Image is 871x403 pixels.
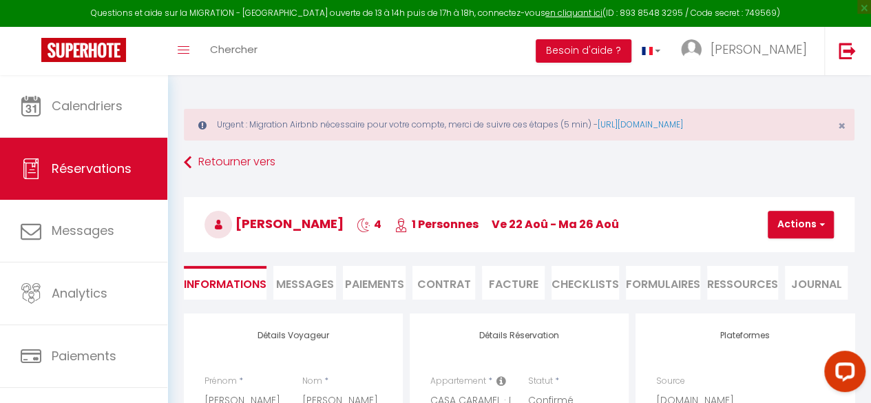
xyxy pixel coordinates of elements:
a: Chercher [200,27,268,75]
span: Calendriers [52,97,123,114]
label: Source [656,375,685,388]
li: Informations [184,266,266,300]
span: ve 22 Aoû - ma 26 Aoû [492,216,619,232]
span: 1 Personnes [395,216,479,232]
button: Close [838,120,846,132]
label: Prénom [204,375,237,388]
li: Contrat [412,266,475,300]
div: Urgent : Migration Airbnb nécessaire pour votre compte, merci de suivre ces étapes (5 min) - [184,109,854,141]
a: en cliquant ici [545,7,602,19]
img: Super Booking [41,38,126,62]
img: logout [839,42,856,59]
img: ... [681,39,702,60]
span: [PERSON_NAME] [204,215,344,232]
iframe: LiveChat chat widget [813,345,871,403]
li: Ressources [707,266,778,300]
li: Facture [482,266,545,300]
label: Appartement [430,375,486,388]
span: Chercher [210,42,258,56]
h4: Détails Réservation [430,331,608,340]
span: [PERSON_NAME] [711,41,807,58]
li: FORMULAIRES [626,266,700,300]
span: Messages [276,276,334,292]
li: Journal [785,266,848,300]
label: Statut [528,375,553,388]
span: Paiements [52,347,116,364]
h4: Plateformes [656,331,834,340]
label: Nom [302,375,322,388]
span: Réservations [52,160,132,177]
span: Messages [52,222,114,239]
a: ... [PERSON_NAME] [671,27,824,75]
a: Retourner vers [184,150,854,175]
button: Actions [768,211,834,238]
span: × [838,117,846,134]
span: 4 [357,216,381,232]
li: CHECKLISTS [552,266,619,300]
li: Paiements [343,266,406,300]
h4: Détails Voyageur [204,331,382,340]
span: Analytics [52,285,107,302]
a: [URL][DOMAIN_NAME] [598,118,683,130]
button: Besoin d'aide ? [536,39,631,63]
